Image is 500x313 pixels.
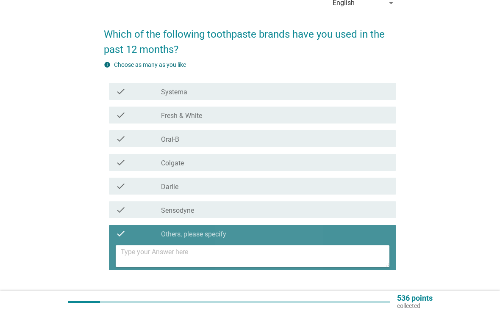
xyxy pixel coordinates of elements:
[116,157,126,167] i: check
[116,86,126,96] i: check
[116,110,126,120] i: check
[116,205,126,215] i: check
[116,228,126,239] i: check
[161,112,202,120] label: Fresh & White
[161,135,179,144] label: Oral-B
[161,88,187,96] label: Systema
[116,181,126,191] i: check
[161,206,194,215] label: Sensodyne
[397,294,433,302] p: 536 points
[116,134,126,144] i: check
[161,159,184,167] label: Colgate
[104,18,397,57] h2: Which of the following toothpaste brands have you used in the past 12 months?
[114,61,186,68] label: Choose as many as you like
[161,230,226,239] label: Others, please specify
[104,61,111,68] i: info
[397,302,433,310] p: collected
[161,183,178,191] label: Darlie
